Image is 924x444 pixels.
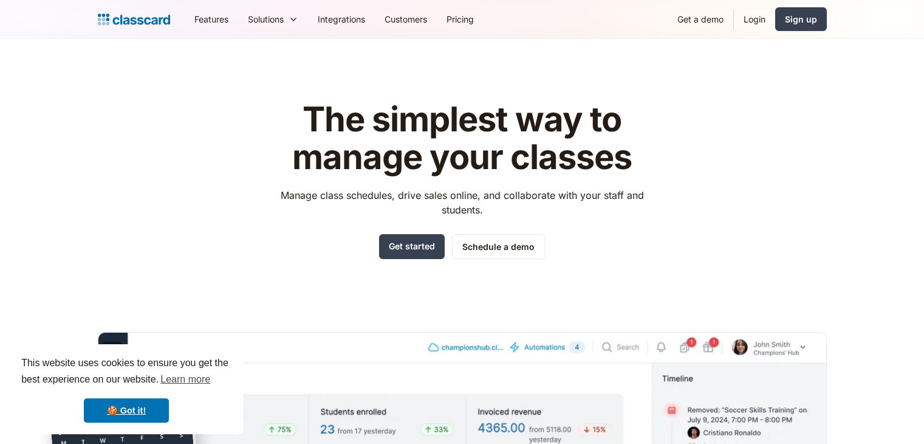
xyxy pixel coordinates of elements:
[269,188,655,217] p: Manage class schedules, drive sales online, and collaborate with your staff and students.
[668,5,733,33] a: Get a demo
[785,13,817,26] div: Sign up
[98,11,170,28] a: home
[775,7,827,31] a: Sign up
[21,356,231,389] span: This website uses cookies to ensure you get the best experience on our website.
[84,398,169,423] a: dismiss cookie message
[308,5,375,33] a: Integrations
[379,234,445,259] a: Get started
[248,13,284,26] div: Solutions
[238,5,308,33] div: Solutions
[185,5,238,33] a: Features
[269,101,655,176] h1: The simplest way to manage your classes
[437,5,484,33] a: Pricing
[10,344,243,434] div: cookieconsent
[375,5,437,33] a: Customers
[159,370,212,389] a: learn more about cookies
[734,5,775,33] a: Login
[452,234,545,259] a: Schedule a demo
